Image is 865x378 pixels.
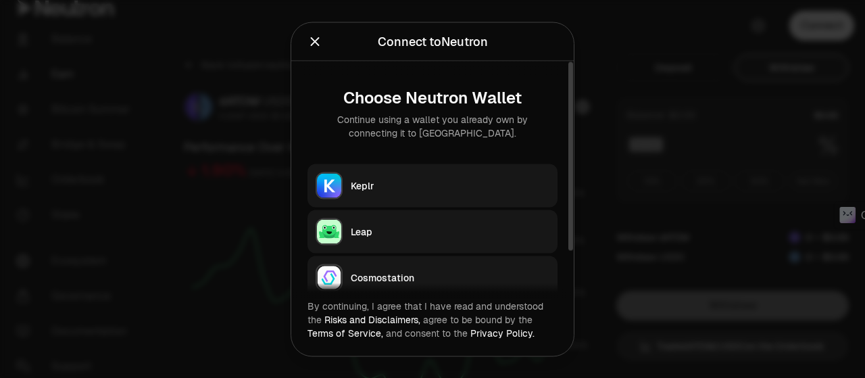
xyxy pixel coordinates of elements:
img: Keplr [317,173,341,197]
a: Terms of Service, [307,327,383,339]
div: Cosmostation [351,270,549,284]
img: Leap [317,219,341,243]
button: LeapLeap [307,210,558,253]
div: By continuing, I agree that I have read and understood the agree to be bound by the and consent t... [307,299,558,339]
div: Continue using a wallet you already own by connecting it to [GEOGRAPHIC_DATA]. [318,112,547,139]
a: Privacy Policy. [470,327,535,339]
button: Close [307,32,322,51]
img: Cosmostation [317,265,341,289]
button: CosmostationCosmostation [307,256,558,299]
div: Connect to Neutron [378,32,488,51]
div: Choose Neutron Wallet [318,88,547,107]
button: KeplrKeplr [307,164,558,207]
div: Leap [351,225,549,238]
a: Risks and Disclaimers, [324,313,420,325]
div: Keplr [351,179,549,192]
